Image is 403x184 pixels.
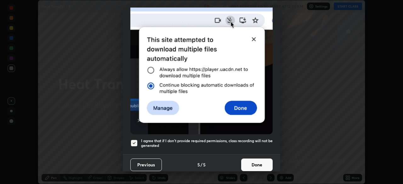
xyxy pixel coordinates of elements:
h4: 5 [197,161,200,168]
h4: / [201,161,202,168]
h4: 5 [203,161,206,168]
button: Done [241,159,273,171]
h5: I agree that if I don't provide required permissions, class recording will not be generated [141,138,273,148]
button: Previous [130,159,162,171]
